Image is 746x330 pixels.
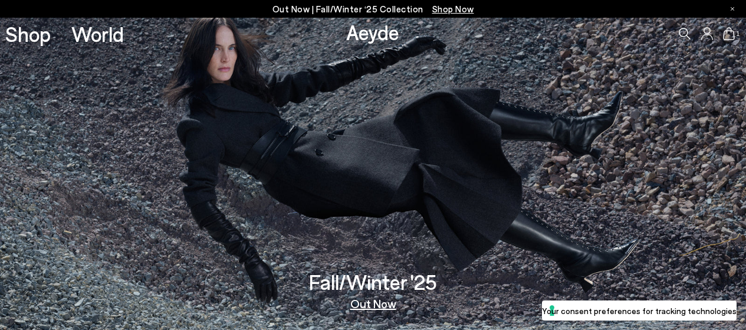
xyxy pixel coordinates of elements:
button: Your consent preferences for tracking technologies [542,300,737,321]
span: Navigate to /collections/new-in [432,4,474,14]
a: 1 [723,27,735,40]
p: Out Now | Fall/Winter ‘25 Collection [272,2,474,17]
a: Shop [5,24,51,44]
a: World [71,24,124,44]
h3: Fall/Winter '25 [309,272,437,292]
span: 1 [735,31,741,37]
a: Aeyde [346,19,399,44]
label: Your consent preferences for tracking technologies [542,305,737,317]
a: Out Now [350,298,396,309]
